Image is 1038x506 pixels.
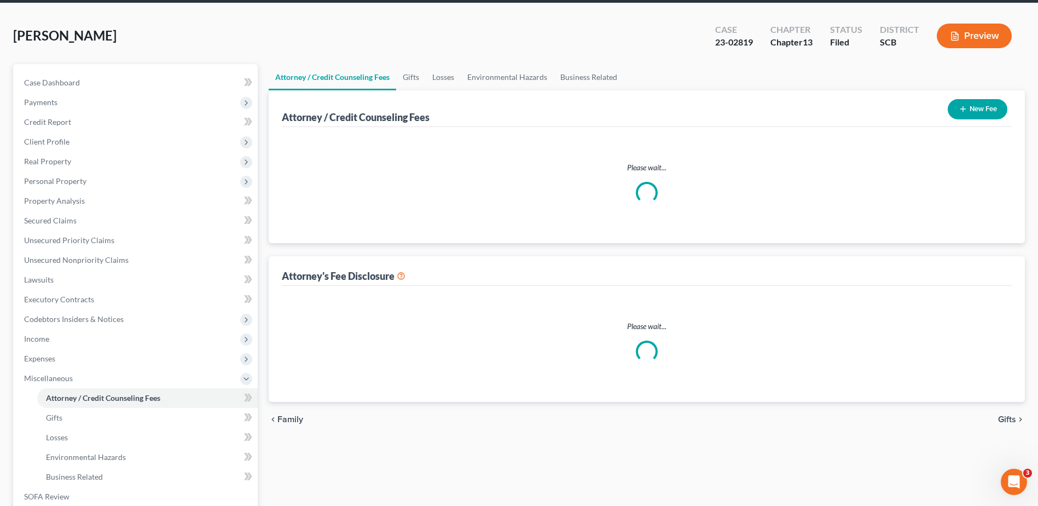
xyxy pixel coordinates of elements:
[948,99,1007,119] button: New Fee
[24,354,55,363] span: Expenses
[24,176,86,186] span: Personal Property
[880,36,919,49] div: SCB
[24,295,94,304] span: Executory Contracts
[24,137,69,146] span: Client Profile
[1016,415,1025,424] i: chevron_right
[46,413,62,422] span: Gifts
[37,408,258,428] a: Gifts
[291,162,1003,173] p: Please wait...
[830,24,862,36] div: Status
[998,415,1016,424] span: Gifts
[15,231,258,250] a: Unsecured Priority Claims
[24,275,54,284] span: Lawsuits
[269,64,396,90] a: Attorney / Credit Counseling Fees
[715,24,753,36] div: Case
[426,64,461,90] a: Losses
[269,415,277,424] i: chevron_left
[291,321,1003,332] p: Please wait...
[13,27,117,43] span: [PERSON_NAME]
[15,270,258,290] a: Lawsuits
[269,415,303,424] button: chevron_left Family
[15,250,258,270] a: Unsecured Nonpriority Claims
[24,235,114,245] span: Unsecured Priority Claims
[46,433,68,442] span: Losses
[37,467,258,487] a: Business Related
[46,452,126,462] span: Environmental Hazards
[24,373,73,383] span: Miscellaneous
[15,211,258,231] a: Secured Claims
[46,393,160,403] span: Attorney / Credit Counseling Fees
[396,64,426,90] a: Gifts
[1001,469,1027,495] iframe: Intercom live chat
[37,447,258,467] a: Environmental Hazards
[277,415,303,424] span: Family
[46,472,103,481] span: Business Related
[24,255,129,264] span: Unsecured Nonpriority Claims
[15,290,258,309] a: Executory Contracts
[24,314,124,324] span: Codebtors Insiders & Notices
[24,97,57,107] span: Payments
[998,415,1025,424] button: Gifts chevron_right
[770,24,813,36] div: Chapter
[1023,469,1032,478] span: 3
[24,78,80,87] span: Case Dashboard
[937,24,1012,48] button: Preview
[461,64,554,90] a: Environmental Hazards
[830,36,862,49] div: Filed
[37,428,258,447] a: Losses
[24,196,85,205] span: Property Analysis
[24,117,71,127] span: Credit Report
[24,334,49,343] span: Income
[770,36,813,49] div: Chapter
[24,157,71,166] span: Real Property
[15,73,258,93] a: Case Dashboard
[554,64,624,90] a: Business Related
[15,112,258,132] a: Credit Report
[282,111,430,124] div: Attorney / Credit Counseling Fees
[37,388,258,408] a: Attorney / Credit Counseling Fees
[282,269,405,283] div: Attorney's Fee Disclosure
[24,216,77,225] span: Secured Claims
[880,24,919,36] div: District
[715,36,753,49] div: 23-02819
[24,492,69,501] span: SOFA Review
[15,191,258,211] a: Property Analysis
[803,37,813,47] span: 13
